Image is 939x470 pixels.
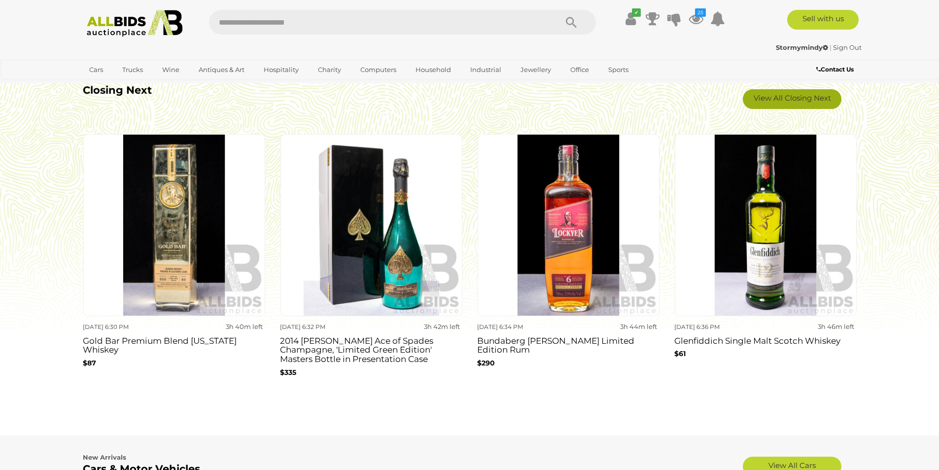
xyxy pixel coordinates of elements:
[564,62,595,78] a: Office
[602,62,635,78] a: Sports
[226,323,263,330] strong: 3h 40m left
[312,62,348,78] a: Charity
[83,84,152,96] b: Closing Next
[192,62,251,78] a: Antiques & Art
[83,359,96,367] b: $87
[477,322,565,332] div: [DATE] 6:34 PM
[81,10,188,37] img: Allbids.com.au
[83,334,265,355] h3: Gold Bar Premium Blend [US_STATE] Whiskey
[116,62,149,78] a: Trucks
[514,62,557,78] a: Jewellery
[280,134,462,389] a: [DATE] 6:32 PM 3h 42m left 2014 [PERSON_NAME] Ace of Spades Champagne, 'Limited Green Edition' Ma...
[464,62,508,78] a: Industrial
[477,359,495,367] b: $290
[156,62,186,78] a: Wine
[280,368,296,377] b: $335
[787,10,859,30] a: Sell with us
[833,43,862,51] a: Sign Out
[674,134,857,389] a: [DATE] 6:36 PM 3h 46m left Glenfiddich Single Malt Scotch Whiskey $61
[280,334,462,364] h3: 2014 [PERSON_NAME] Ace of Spades Champagne, 'Limited Green Edition' Masters Bottle in Presentatio...
[816,66,854,73] b: Contact Us
[83,62,109,78] a: Cars
[632,8,641,17] i: ✔
[818,323,854,330] strong: 3h 46m left
[830,43,832,51] span: |
[257,62,305,78] a: Hospitality
[83,134,265,389] a: [DATE] 6:30 PM 3h 40m left Gold Bar Premium Blend [US_STATE] Whiskey $87
[83,134,265,316] img: Gold Bar Premium Blend California Whiskey
[816,64,856,75] a: Contact Us
[695,8,706,17] i: 25
[83,78,166,94] a: [GEOGRAPHIC_DATA]
[424,323,460,330] strong: 3h 42m left
[689,10,703,28] a: 25
[83,453,126,461] b: New Arrivals
[547,10,596,35] button: Search
[776,43,828,51] strong: Stormymindy
[409,62,457,78] a: Household
[674,349,686,358] b: $61
[620,323,657,330] strong: 3h 44m left
[674,334,857,346] h3: Glenfiddich Single Malt Scotch Whiskey
[776,43,830,51] a: Stormymindy
[743,89,841,109] a: View All Closing Next
[674,322,762,332] div: [DATE] 6:36 PM
[675,134,857,316] img: Glenfiddich Single Malt Scotch Whiskey
[477,134,660,389] a: [DATE] 6:34 PM 3h 44m left Bundaberg [PERSON_NAME] Limited Edition Rum $290
[354,62,403,78] a: Computers
[280,134,462,316] img: 2014 Armand De Brignac Ace of Spades Champagne, 'Limited Green Edition' Masters Bottle in Present...
[624,10,638,28] a: ✔
[83,322,171,332] div: [DATE] 6:30 PM
[478,134,660,316] img: Bundaberg Darren Lockyer Limited Edition Rum
[477,334,660,355] h3: Bundaberg [PERSON_NAME] Limited Edition Rum
[280,322,368,332] div: [DATE] 6:32 PM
